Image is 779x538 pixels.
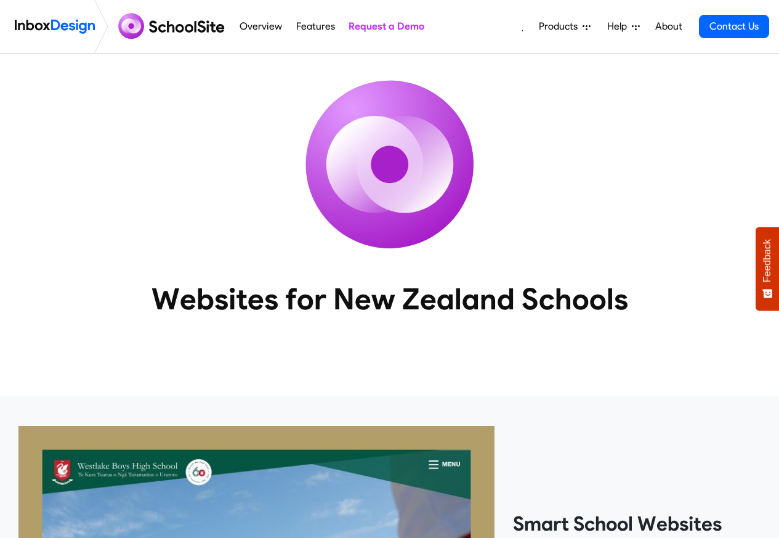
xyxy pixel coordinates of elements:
[345,14,427,39] a: Request a Demo
[652,14,685,39] a: About
[236,14,286,39] a: Overview
[293,14,338,39] a: Features
[602,14,645,39] a: Help
[539,19,583,34] span: Products
[534,14,595,39] a: Products
[97,280,682,317] heading: Websites for New Zealand Schools
[113,12,233,41] img: schoolsite logo
[699,15,769,38] a: Contact Us
[513,512,761,536] heading: Smart School Websites
[756,227,779,311] button: Feedback - Show survey
[279,54,501,275] img: icon_schoolsite.svg
[762,239,773,282] span: Feedback
[607,19,632,34] span: Help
